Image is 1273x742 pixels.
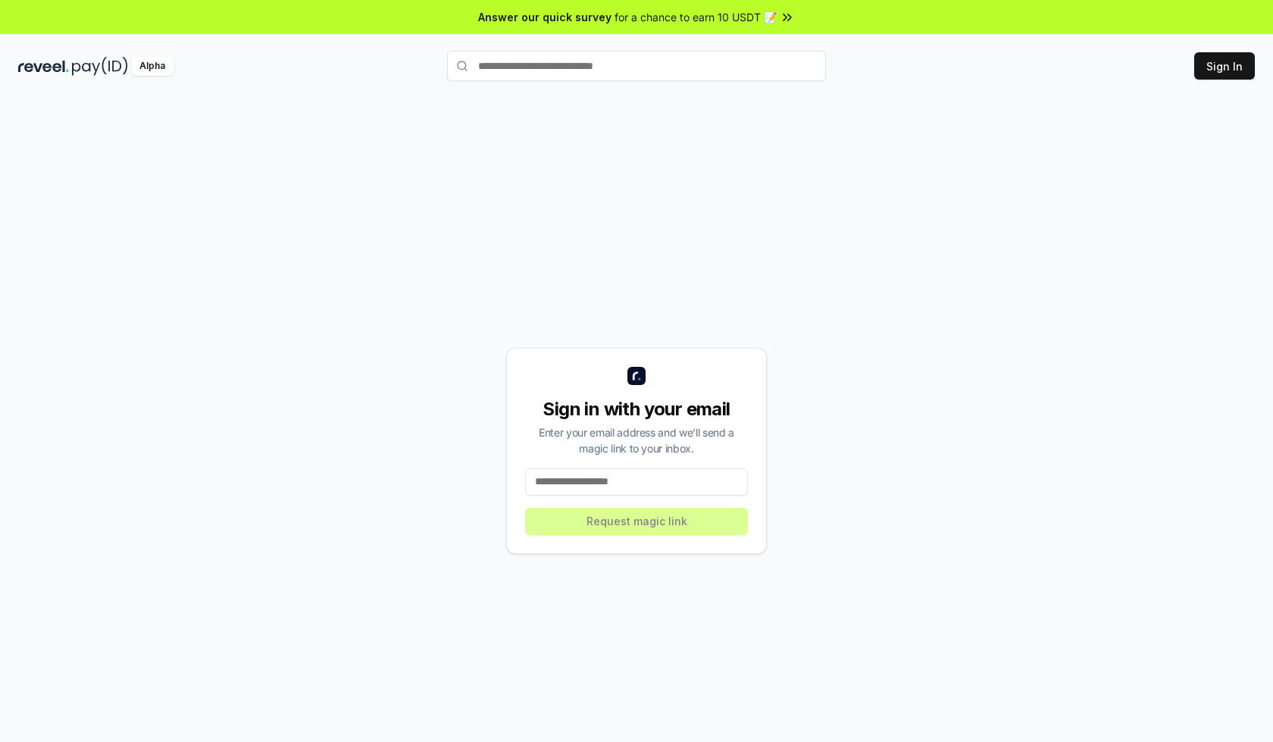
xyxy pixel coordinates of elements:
[627,367,646,385] img: logo_small
[72,57,128,76] img: pay_id
[18,57,69,76] img: reveel_dark
[478,9,611,25] span: Answer our quick survey
[131,57,174,76] div: Alpha
[615,9,777,25] span: for a chance to earn 10 USDT 📝
[1194,52,1255,80] button: Sign In
[525,424,748,456] div: Enter your email address and we’ll send a magic link to your inbox.
[525,397,748,421] div: Sign in with your email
